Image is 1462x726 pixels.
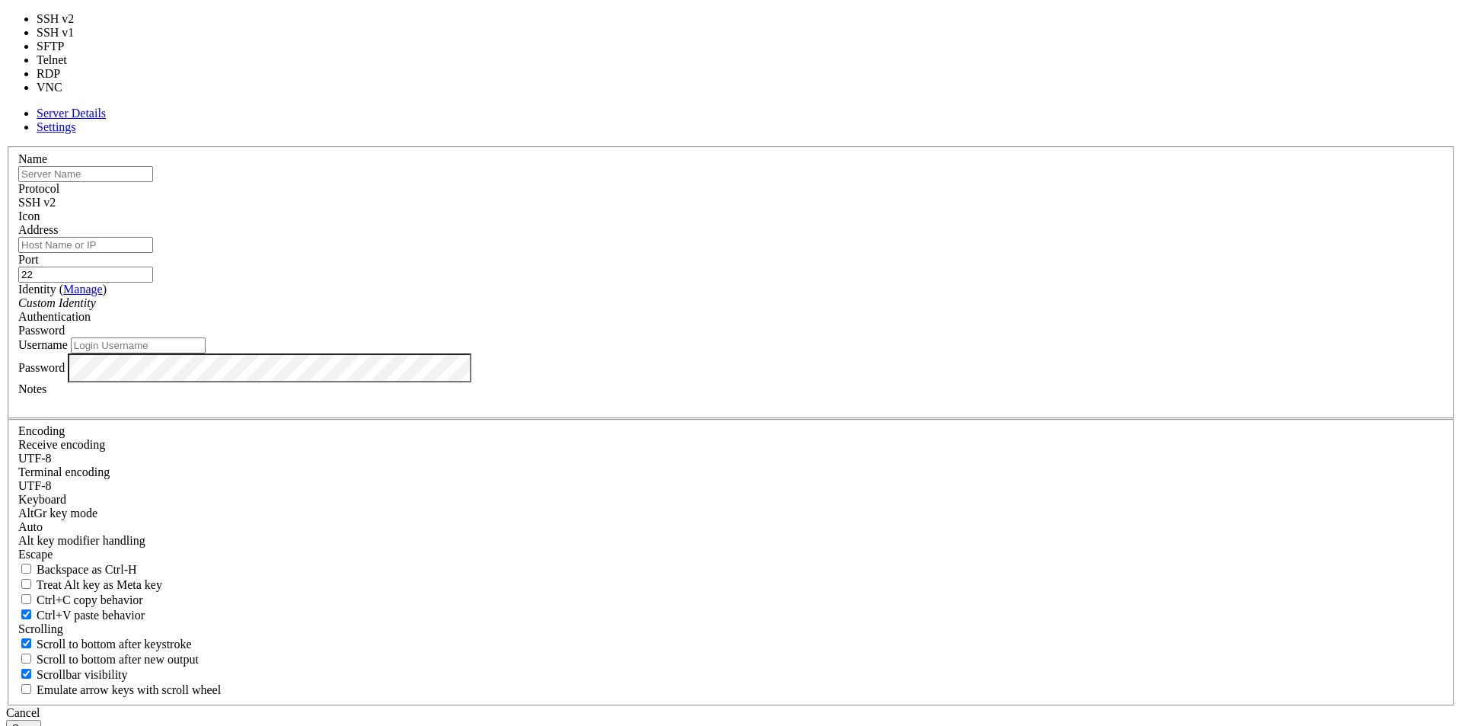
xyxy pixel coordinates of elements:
[21,564,31,574] input: Backspace as Ctrl-H
[18,324,1444,337] div: Password
[21,669,31,679] input: Scrollbar visibility
[18,609,145,622] label: Ctrl+V pastes if true, sends ^V to host if false. Ctrl+Shift+V sends ^V to host if true, pastes i...
[18,593,143,606] label: Ctrl-C copies if true, send ^C to host if false. Ctrl-Shift-C sends ^C to host if true, copies if...
[37,67,92,81] li: RDP
[59,283,107,296] span: ( )
[37,120,76,133] a: Settings
[21,654,31,664] input: Scroll to bottom after new output
[18,424,65,437] label: Encoding
[37,668,128,681] span: Scrollbar visibility
[18,548,1444,561] div: Escape
[18,683,221,696] label: When using the alternative screen buffer, and DECCKM (Application Cursor Keys) is active, mouse w...
[18,283,107,296] label: Identity
[37,12,92,26] li: SSH v2
[37,26,92,40] li: SSH v1
[18,465,110,478] label: The default terminal encoding. ISO-2022 enables character map translations (like graphics maps). ...
[21,609,31,619] input: Ctrl+V paste behavior
[18,493,66,506] label: Keyboard
[18,338,68,351] label: Username
[37,107,106,120] a: Server Details
[18,520,1444,534] div: Auto
[18,479,1444,493] div: UTF-8
[18,668,128,681] label: The vertical scrollbar mode.
[37,653,199,666] span: Scroll to bottom after new output
[18,438,105,451] label: Set the expected encoding for data received from the host. If the encodings do not match, visual ...
[18,638,192,651] label: Whether to scroll to the bottom on any keystroke.
[18,182,59,195] label: Protocol
[37,609,145,622] span: Ctrl+V paste behavior
[18,452,52,465] span: UTF-8
[18,534,145,547] label: Controls how the Alt key is handled. Escape: Send an ESC prefix. 8-Bit: Add 128 to the typed char...
[18,209,40,222] label: Icon
[18,152,47,165] label: Name
[63,283,103,296] a: Manage
[18,196,56,209] span: SSH v2
[18,382,46,395] label: Notes
[21,594,31,604] input: Ctrl+C copy behavior
[37,638,192,651] span: Scroll to bottom after keystroke
[18,267,153,283] input: Port Number
[18,479,52,492] span: UTF-8
[18,253,39,266] label: Port
[37,40,92,53] li: SFTP
[18,507,97,520] label: Set the expected encoding for data received from the host. If the encodings do not match, visual ...
[18,324,65,337] span: Password
[18,310,91,323] label: Authentication
[21,684,31,694] input: Emulate arrow keys with scroll wheel
[37,683,221,696] span: Emulate arrow keys with scroll wheel
[21,579,31,589] input: Treat Alt key as Meta key
[37,593,143,606] span: Ctrl+C copy behavior
[18,452,1444,465] div: UTF-8
[37,578,162,591] span: Treat Alt key as Meta key
[37,53,92,67] li: Telnet
[18,563,137,576] label: If true, the backspace should send BS ('\x08', aka ^H). Otherwise the backspace key should send '...
[71,337,206,353] input: Login Username
[37,563,137,576] span: Backspace as Ctrl-H
[18,622,63,635] label: Scrolling
[6,706,1456,720] div: Cancel
[18,296,96,309] i: Custom Identity
[18,360,65,373] label: Password
[18,237,153,253] input: Host Name or IP
[18,520,43,533] span: Auto
[18,653,199,666] label: Scroll to bottom after new output.
[18,296,1444,310] div: Custom Identity
[18,223,58,236] label: Address
[18,196,1444,209] div: SSH v2
[18,578,162,591] label: Whether the Alt key acts as a Meta key or as a distinct Alt key.
[37,81,92,94] li: VNC
[18,548,53,561] span: Escape
[18,166,153,182] input: Server Name
[21,638,31,648] input: Scroll to bottom after keystroke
